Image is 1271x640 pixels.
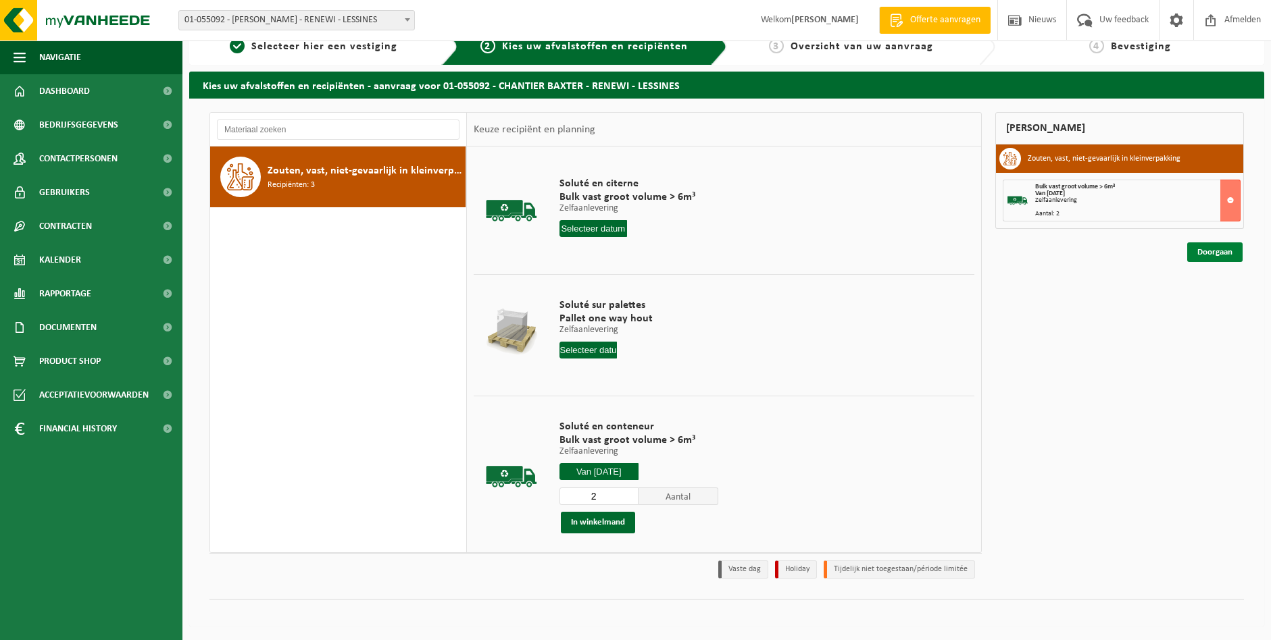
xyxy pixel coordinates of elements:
[639,487,718,505] span: Aantal
[559,204,695,213] p: Zelfaanlevering
[39,277,91,311] span: Rapportage
[39,344,101,378] span: Product Shop
[561,512,635,533] button: In winkelmand
[39,74,90,108] span: Dashboard
[467,113,602,146] div: Keuze recipiënt en planning
[39,209,92,243] span: Contracten
[39,243,81,277] span: Kalender
[268,163,462,179] span: Zouten, vast, niet-gevaarlijk in kleinverpakking
[1089,38,1104,53] span: 4
[39,176,90,209] span: Gebruikers
[559,220,628,237] input: Selecteer datum
[210,146,466,207] button: Zouten, vast, niet-gevaarlijk in kleinverpakking Recipiënten: 3
[559,420,718,433] span: Soluté en conteneur
[559,433,718,447] span: Bulk vast groot volume > 6m³
[791,15,859,25] strong: [PERSON_NAME]
[39,311,97,344] span: Documenten
[1035,190,1065,197] strong: Van [DATE]
[559,298,674,312] span: Soluté sur palettes
[1035,211,1240,217] div: Aantal: 2
[1111,41,1171,52] span: Bevestiging
[251,41,397,52] span: Selecteer hier een vestiging
[769,38,784,53] span: 3
[1028,148,1180,169] h3: Zouten, vast, niet-gevaarlijk in kleinverpakking
[39,378,149,412] span: Acceptatievoorwaarden
[995,112,1244,144] div: [PERSON_NAME]
[39,41,81,74] span: Navigatie
[559,463,639,480] input: Selecteer datum
[230,38,245,53] span: 1
[559,190,695,204] span: Bulk vast groot volume > 6m³
[480,38,495,53] span: 2
[1035,183,1115,190] span: Bulk vast groot volume > 6m³
[39,412,117,446] span: Financial History
[217,119,459,140] input: Materiaal zoeken
[196,38,431,55] a: 1Selecteer hier een vestiging
[559,325,674,335] p: Zelfaanlevering
[179,11,414,30] span: 01-055092 - CHANTIER BAXTER - RENEWI - LESSINES
[559,177,695,190] span: Soluté en citerne
[718,560,768,579] li: Vaste dag
[559,342,617,358] input: Selecteer datum
[1187,242,1243,262] a: Doorgaan
[189,72,1264,98] h2: Kies uw afvalstoffen en recipiënten - aanvraag voor 01-055092 - CHANTIER BAXTER - RENEWI - LESSINES
[775,560,817,579] li: Holiday
[268,179,315,192] span: Recipiënten: 3
[791,41,933,52] span: Overzicht van uw aanvraag
[559,312,674,325] span: Pallet one way hout
[907,14,984,27] span: Offerte aanvragen
[178,10,415,30] span: 01-055092 - CHANTIER BAXTER - RENEWI - LESSINES
[879,7,991,34] a: Offerte aanvragen
[559,447,718,456] p: Zelfaanlevering
[824,560,975,579] li: Tijdelijk niet toegestaan/période limitée
[39,108,118,142] span: Bedrijfsgegevens
[502,41,688,52] span: Kies uw afvalstoffen en recipiënten
[39,142,118,176] span: Contactpersonen
[1035,197,1240,204] div: Zelfaanlevering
